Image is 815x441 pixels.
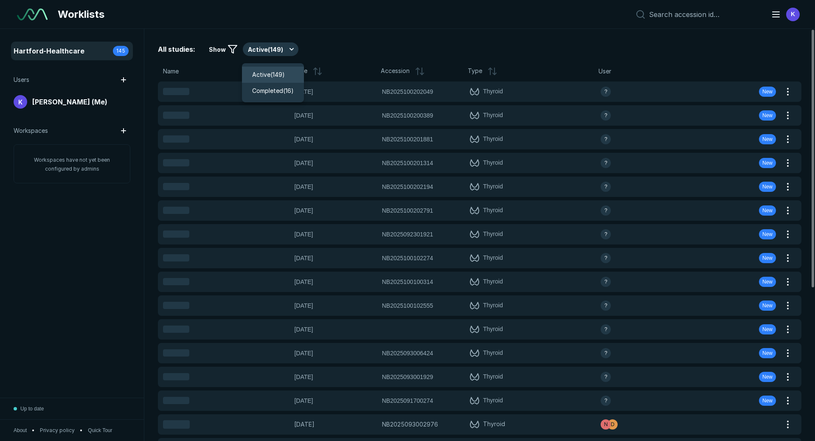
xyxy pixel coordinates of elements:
div: New [759,205,776,216]
span: Thyroid [483,324,503,334]
span: New [762,112,773,119]
span: New [762,159,773,167]
span: [DATE] [294,372,377,382]
span: Thyroid [483,372,503,382]
button: Loading[DATE]NB2025100202791Thyroidavatar-nameNew [158,200,781,221]
button: Loading[DATE]NB2025100102555Thyroidavatar-nameNew [158,295,781,316]
div: New [759,253,776,263]
div: New [759,87,776,97]
span: All studies: [158,44,195,54]
span: Loading [163,207,189,214]
button: Loading[DATE]NB2025092301921Thyroidavatar-nameNew [158,224,781,244]
span: Quick Tour [88,427,112,434]
span: [DATE] [294,277,377,287]
div: avatar-name [601,158,611,168]
span: Accession [381,66,410,76]
div: avatar-name [601,396,611,406]
span: • [32,427,35,434]
button: About [14,427,27,434]
span: Loading [163,183,189,190]
div: New [759,134,776,144]
a: See-Mode Logo [14,5,51,24]
input: Search accession id… [649,10,761,19]
span: Active ( 149 ) [252,70,285,79]
div: New [759,372,776,382]
div: avatar-name [601,324,611,334]
span: ? [604,230,607,238]
button: Loading[DATE]NB2025100202049Thyroidavatar-nameNew [158,81,781,102]
div: New [759,348,776,358]
span: Hartford-Healthcare [14,46,84,56]
span: Loading [163,230,189,238]
span: Loading [163,302,189,309]
span: Thyroid [483,301,503,311]
span: Thyroid [483,396,503,406]
span: ? [604,135,607,143]
span: Name [163,67,179,76]
span: [DATE] [294,182,377,191]
span: Thyroid [483,87,503,97]
span: Show [209,45,226,54]
span: [DATE] [294,158,377,168]
div: avatar-name [601,87,611,97]
span: • [80,427,83,434]
span: ? [604,397,607,404]
span: NB2025093001929 [382,372,433,382]
span: NB2025092301921 [382,230,433,239]
div: avatar-name [601,205,611,216]
span: ? [604,278,607,286]
a: Privacy policy [40,427,75,434]
button: Up to date [14,398,44,419]
span: [DATE] [294,301,377,310]
span: [DATE] [294,206,377,215]
button: Loading[DATE]NB2025100202194Thyroidavatar-nameNew [158,177,781,197]
span: [DATE] [294,111,377,120]
button: Loading[DATE]NB2025100201314Thyroidavatar-nameNew [158,153,781,173]
span: Loading [163,135,189,143]
span: NB2025100201314 [382,158,433,168]
span: [PERSON_NAME] (Me) [32,97,107,107]
span: NB2025100202049 [382,87,433,96]
span: Loading [163,278,189,285]
span: Thyroid [483,229,503,239]
span: ? [604,88,607,96]
a: avatar-name[PERSON_NAME] (Me) [12,93,132,110]
span: New [762,230,773,238]
button: Active(149) [243,42,298,56]
span: Loading [163,373,189,380]
span: Worklists [58,7,104,22]
span: Thyroid [483,277,503,287]
span: New [762,373,773,381]
span: Type [468,66,482,76]
div: New [759,396,776,406]
span: Up to date [20,405,44,413]
span: Loading [163,397,189,404]
button: Loading[DATE]NB2025093006424Thyroidavatar-nameNew [158,343,781,363]
span: ? [604,373,607,381]
span: 145 [116,47,125,55]
img: See-Mode Logo [17,8,48,20]
span: [DATE] [294,348,377,358]
span: Loading [163,254,189,261]
span: ? [604,159,607,167]
span: [DATE] [294,230,377,239]
button: Loading[DATE]NB2025093001929Thyroidavatar-nameNew [158,367,781,387]
span: [DATE] [294,396,377,405]
span: Loading [163,326,189,333]
span: ? [604,207,607,214]
span: Thyroid [483,134,503,144]
div: avatar-name [601,348,611,358]
button: Loading[DATE]NB2025100100314Thyroidavatar-nameNew [158,272,781,292]
span: NB2025093006424 [382,348,433,358]
span: Thyroid [483,205,503,216]
span: [DATE] [294,87,377,96]
span: N [604,421,608,428]
div: avatar-name [601,229,611,239]
span: User [599,67,611,76]
span: Workspaces [14,126,48,135]
span: Loading [163,349,189,357]
span: K [18,98,22,107]
span: ? [604,254,607,262]
div: New [759,277,776,287]
div: New [759,158,776,168]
